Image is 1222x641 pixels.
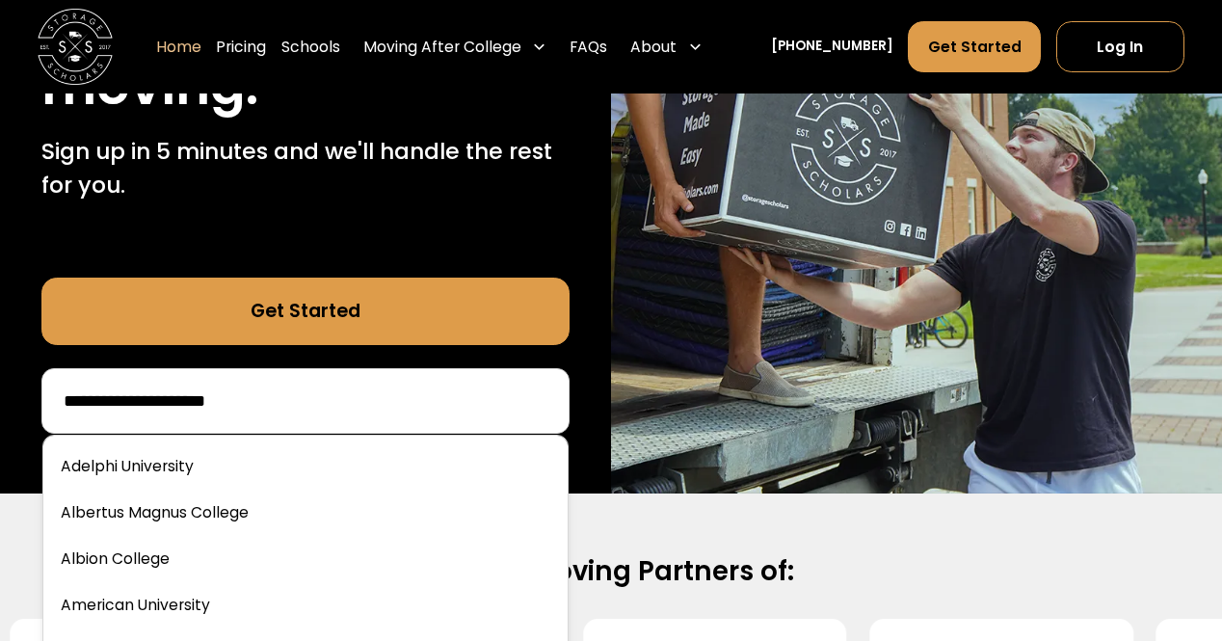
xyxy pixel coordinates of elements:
[363,36,521,58] div: Moving After College
[570,21,607,74] a: FAQs
[61,554,1160,589] h2: Official Moving Partners of:
[623,21,710,74] div: About
[41,134,569,201] p: Sign up in 5 minutes and we'll handle the rest for you.
[156,21,201,74] a: Home
[630,36,677,58] div: About
[38,10,113,85] img: Storage Scholars main logo
[38,10,113,85] a: home
[771,38,893,58] a: [PHONE_NUMBER]
[216,21,266,74] a: Pricing
[908,21,1041,72] a: Get Started
[1056,21,1184,72] a: Log In
[356,21,555,74] div: Moving After College
[281,21,340,74] a: Schools
[41,278,569,345] a: Get Started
